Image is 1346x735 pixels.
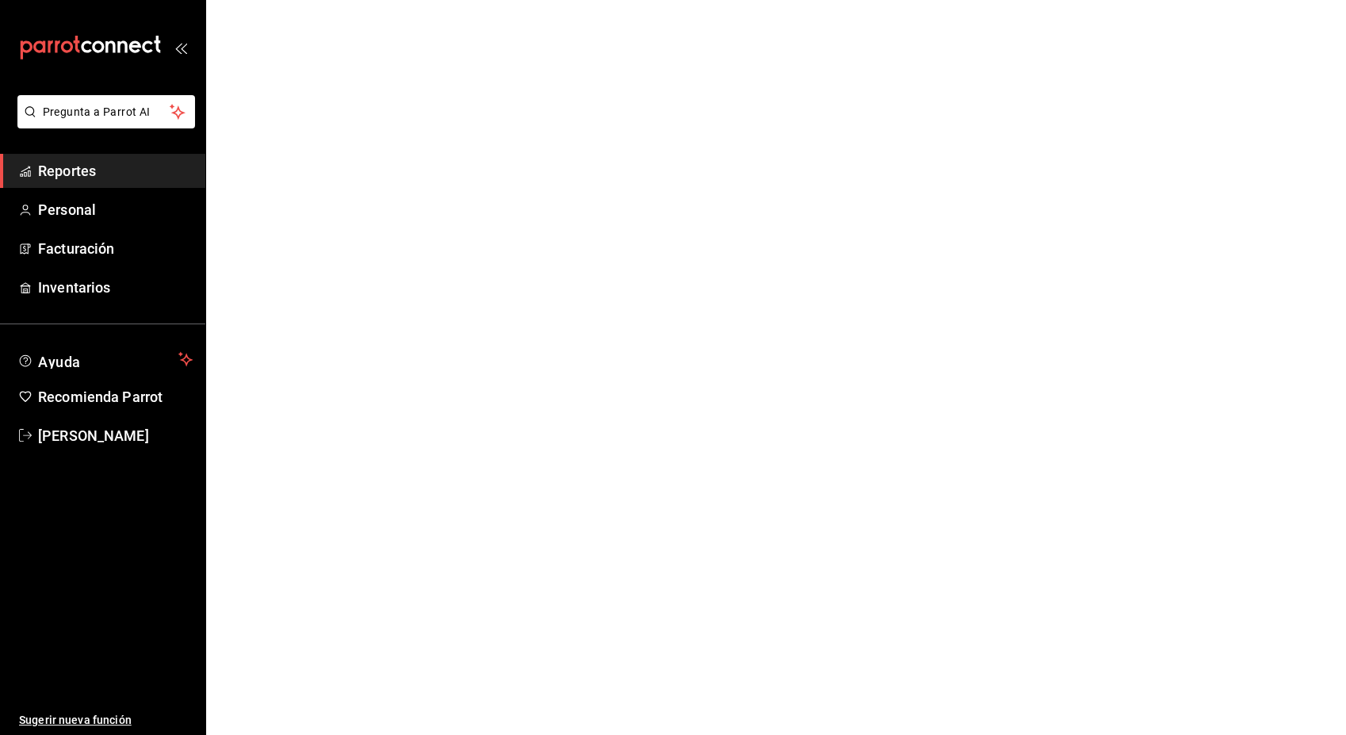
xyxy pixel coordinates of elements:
span: Ayuda [38,350,172,369]
span: [PERSON_NAME] [38,425,193,446]
button: Pregunta a Parrot AI [17,95,195,128]
span: Reportes [38,160,193,182]
a: Pregunta a Parrot AI [11,115,195,132]
span: Pregunta a Parrot AI [43,104,170,121]
span: Facturación [38,238,193,259]
span: Personal [38,199,193,220]
span: Inventarios [38,277,193,298]
button: open_drawer_menu [174,41,187,54]
span: Recomienda Parrot [38,386,193,408]
span: Sugerir nueva función [19,712,193,729]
